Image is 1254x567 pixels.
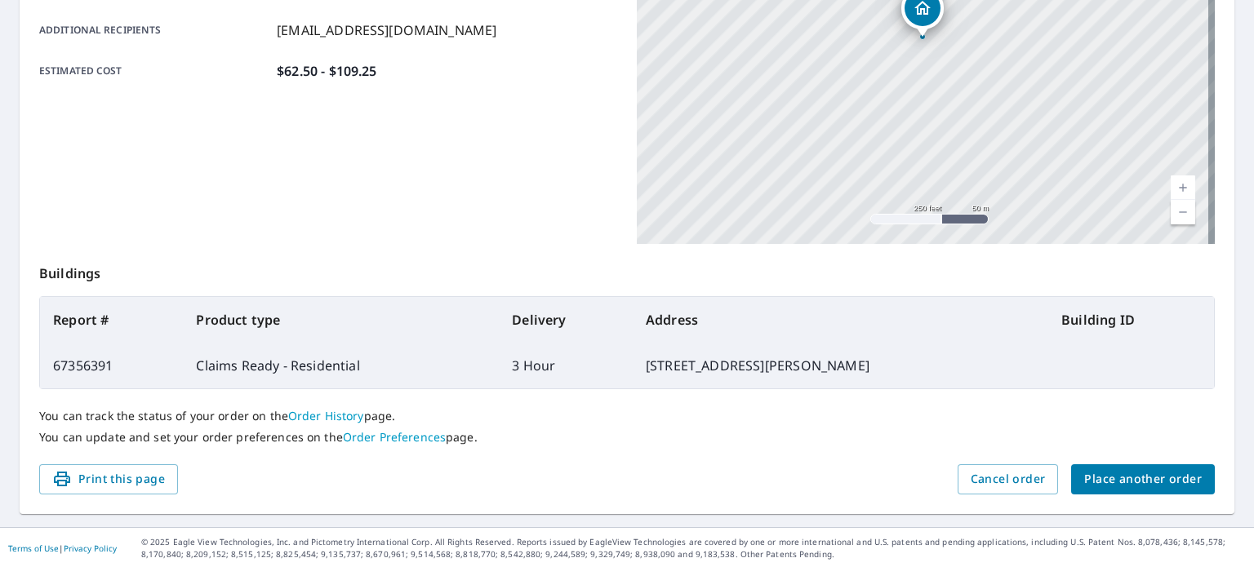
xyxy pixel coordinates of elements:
[633,297,1048,343] th: Address
[39,409,1215,423] p: You can track the status of your order on the page.
[1084,469,1202,489] span: Place another order
[288,408,364,423] a: Order History
[971,469,1046,489] span: Cancel order
[277,61,376,81] p: $62.50 - $109.25
[183,297,499,343] th: Product type
[39,20,270,40] p: Additional recipients
[40,343,183,388] td: 67356391
[499,297,633,343] th: Delivery
[39,61,270,81] p: Estimated cost
[39,244,1215,296] p: Buildings
[39,464,178,494] button: Print this page
[64,543,117,554] a: Privacy Policy
[40,297,183,343] th: Report #
[633,343,1048,388] td: [STREET_ADDRESS][PERSON_NAME]
[52,469,165,489] span: Print this page
[958,464,1059,494] button: Cancel order
[39,430,1215,445] p: You can update and set your order preferences on the page.
[8,543,59,554] a: Terms of Use
[183,343,499,388] td: Claims Ready - Residential
[343,429,446,445] a: Order Preferences
[1048,297,1214,343] th: Building ID
[1071,464,1215,494] button: Place another order
[1171,175,1195,200] a: Current Level 17, Zoom In
[8,543,117,553] p: |
[141,536,1246,560] p: © 2025 Eagle View Technologies, Inc. and Pictometry International Corp. All Rights Reserved. Repo...
[1171,200,1195,224] a: Current Level 17, Zoom Out
[499,343,633,388] td: 3 Hour
[277,20,496,40] p: [EMAIL_ADDRESS][DOMAIN_NAME]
